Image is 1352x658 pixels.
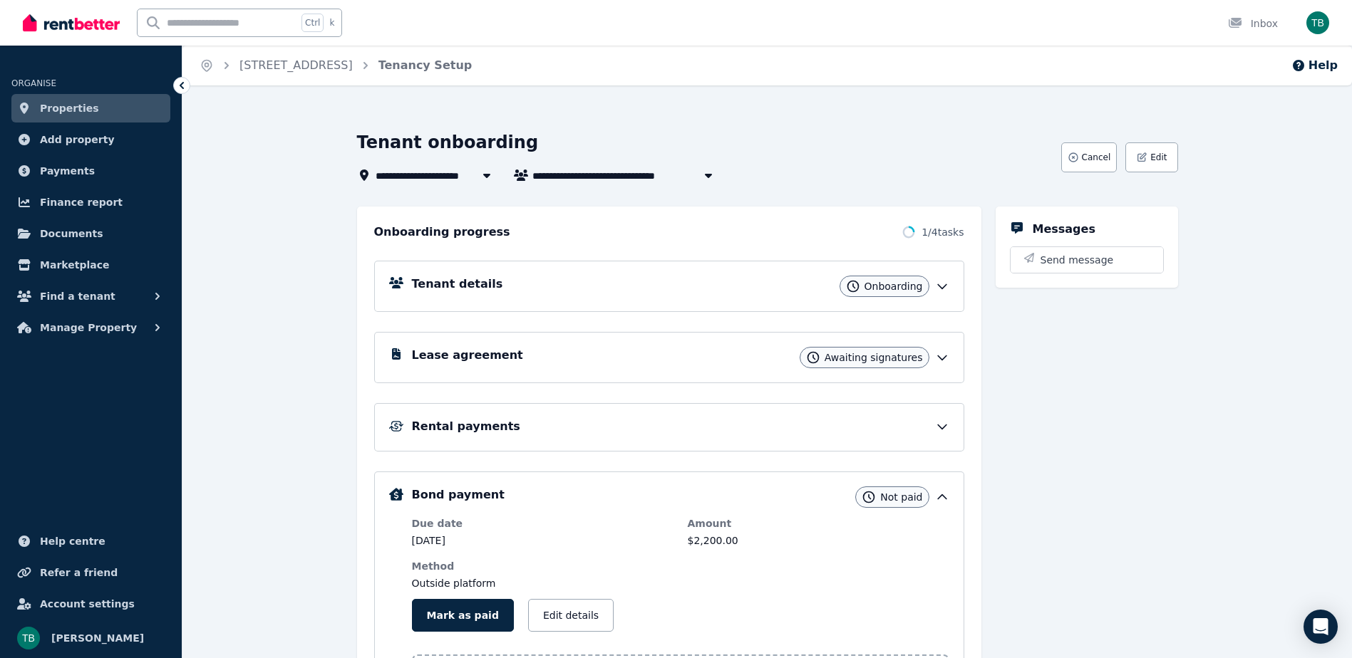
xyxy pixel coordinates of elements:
span: Not paid [880,490,922,504]
span: Onboarding [865,279,923,293]
dd: Outside platform [412,576,674,590]
span: Add property [40,131,115,148]
h5: Tenant details [412,276,503,293]
nav: Breadcrumb [182,46,489,85]
span: Find a tenant [40,288,115,305]
span: Tenancy Setup [378,57,473,74]
h5: Rental payments [412,418,520,435]
span: k [329,17,334,28]
span: 1 / 4 tasks [922,225,964,239]
span: Awaiting signatures [825,350,923,365]
a: Refer a friend [11,558,170,587]
dt: Due date [412,516,674,531]
h1: Tenant onboarding [357,131,539,154]
a: Account settings [11,590,170,618]
span: Ctrl [301,14,324,32]
a: [STREET_ADDRESS] [239,58,353,72]
dt: Method [412,559,674,573]
button: Send message [1011,247,1163,273]
a: Marketplace [11,251,170,279]
img: Tillyck Bevins [1306,11,1329,34]
a: Add property [11,125,170,154]
h5: Lease agreement [412,347,523,364]
span: Payments [40,162,95,179]
dd: [DATE] [412,533,674,548]
a: Finance report [11,188,170,216]
img: Rental Payments [389,421,403,432]
dd: $2,200.00 [688,533,949,548]
span: [PERSON_NAME] [51,630,144,647]
h2: Onboarding progress [374,224,510,241]
span: Cancel [1082,152,1111,163]
div: Open Intercom Messenger [1304,610,1338,644]
span: Refer a friend [40,564,118,581]
a: Properties [11,94,170,122]
button: Find a tenant [11,282,170,310]
button: Cancel [1061,142,1118,172]
span: Properties [40,100,99,117]
span: Marketplace [40,256,109,273]
button: Help [1291,57,1338,74]
span: Documents [40,225,103,242]
button: Edit details [528,599,614,632]
span: ORGANISE [11,78,56,88]
h5: Bond payment [412,486,505,503]
img: RentBetter [23,12,120,33]
a: Documents [11,219,170,248]
div: Inbox [1228,16,1278,31]
span: Account settings [40,595,135,612]
a: Help centre [11,527,170,555]
h5: Messages [1033,221,1095,238]
img: Bond Details [389,488,403,501]
span: Help centre [40,533,105,550]
span: Manage Property [40,319,137,336]
button: Manage Property [11,313,170,342]
span: Send message [1041,253,1114,267]
button: Mark as paid [412,599,514,632]
img: Tillyck Bevins [17,627,40,649]
dt: Amount [688,516,949,531]
button: Edit [1125,142,1177,172]
a: Payments [11,157,170,185]
span: Edit [1150,152,1167,163]
span: Finance report [40,194,123,211]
